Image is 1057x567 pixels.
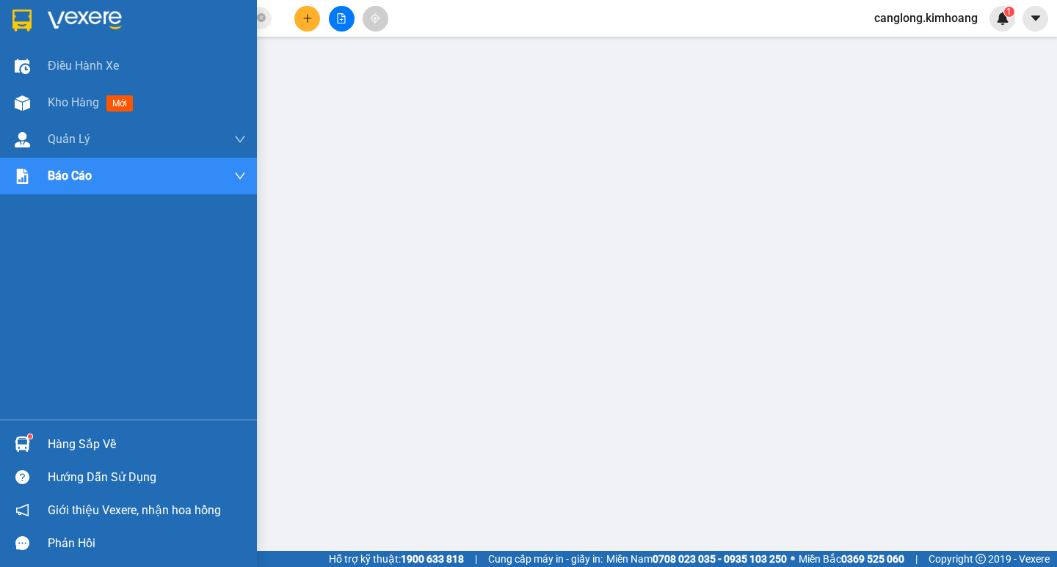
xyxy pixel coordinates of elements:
button: file-add [329,6,355,32]
button: aim [363,6,388,32]
span: down [234,133,246,145]
span: canglong.kimhoang [862,9,989,27]
span: Báo cáo [48,167,92,185]
div: Hàng sắp về [48,434,246,456]
span: | [915,551,918,567]
strong: 0369 525 060 [841,553,904,565]
img: icon-new-feature [996,12,1009,25]
img: logo-vxr [12,10,32,32]
button: plus [294,6,320,32]
sup: 1 [28,434,32,439]
span: Kho hàng [48,95,99,109]
img: warehouse-icon [15,95,30,111]
span: file-add [336,13,346,23]
span: ⚪️ [791,556,795,562]
span: Cung cấp máy in - giấy in: [488,551,603,567]
span: Hỗ trợ kỹ thuật: [329,551,464,567]
span: Điều hành xe [48,56,119,75]
span: question-circle [15,470,29,484]
div: Hướng dẫn sử dụng [48,467,246,489]
span: | [475,551,477,567]
span: notification [15,503,29,517]
span: aim [370,13,380,23]
span: Miền Nam [606,551,787,567]
span: Giới thiệu Vexere, nhận hoa hồng [48,501,221,519]
span: close-circle [257,12,266,26]
img: warehouse-icon [15,436,30,452]
button: caret-down [1023,6,1048,32]
span: copyright [976,554,986,564]
span: down [234,170,246,182]
img: warehouse-icon [15,59,30,74]
span: message [15,536,29,550]
strong: 1900 633 818 [401,553,464,565]
img: solution-icon [15,169,30,184]
img: warehouse-icon [15,132,30,147]
span: Quản Lý [48,130,90,148]
span: caret-down [1029,12,1042,25]
strong: 0708 023 035 - 0935 103 250 [653,553,787,565]
span: Miền Bắc [799,551,904,567]
sup: 1 [1004,7,1014,17]
div: Phản hồi [48,533,246,555]
span: mới [106,95,133,111]
span: plus [302,13,313,23]
span: 1 [1006,7,1011,17]
span: close-circle [257,13,266,22]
